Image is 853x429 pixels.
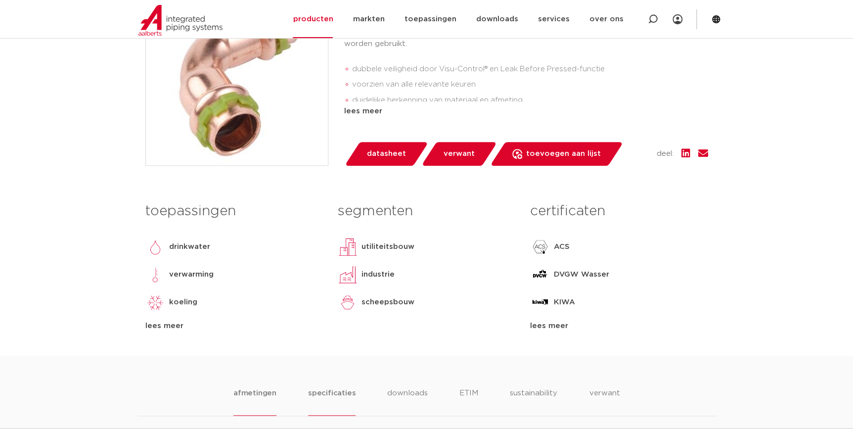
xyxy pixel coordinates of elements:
h3: segmenten [338,201,515,221]
p: DVGW Wasser [554,269,609,281]
p: ACS [554,241,570,253]
img: ACS [530,237,550,257]
li: voorzien van alle relevante keuren [352,77,708,93]
p: KIWA [554,296,575,308]
li: dubbele veiligheid door Visu-Control® en Leak Before Pressed-functie [352,61,708,77]
p: koeling [169,296,197,308]
a: datasheet [344,142,428,166]
li: downloads [387,387,428,416]
div: lees meer [530,320,708,332]
li: specificaties [308,387,356,416]
h3: toepassingen [145,201,323,221]
img: KIWA [530,292,550,312]
img: drinkwater [145,237,165,257]
img: industrie [338,265,358,285]
img: verwarming [145,265,165,285]
a: verwant [421,142,497,166]
p: scheepsbouw [361,296,414,308]
p: drinkwater [169,241,210,253]
img: koeling [145,292,165,312]
li: ETIM [459,387,478,416]
img: DVGW Wasser [530,265,550,285]
p: industrie [361,269,395,281]
div: lees meer [145,320,323,332]
li: afmetingen [233,387,276,416]
p: utiliteitsbouw [361,241,414,253]
span: toevoegen aan lijst [526,146,601,162]
div: lees meer [344,105,708,117]
li: sustainability [510,387,557,416]
img: utiliteitsbouw [338,237,358,257]
h3: certificaten [530,201,708,221]
img: scheepsbouw [338,292,358,312]
p: verwarming [169,269,214,281]
li: verwant [589,387,620,416]
span: datasheet [367,146,406,162]
li: duidelijke herkenning van materiaal en afmeting [352,93,708,108]
span: verwant [444,146,475,162]
span: deel: [657,148,673,160]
